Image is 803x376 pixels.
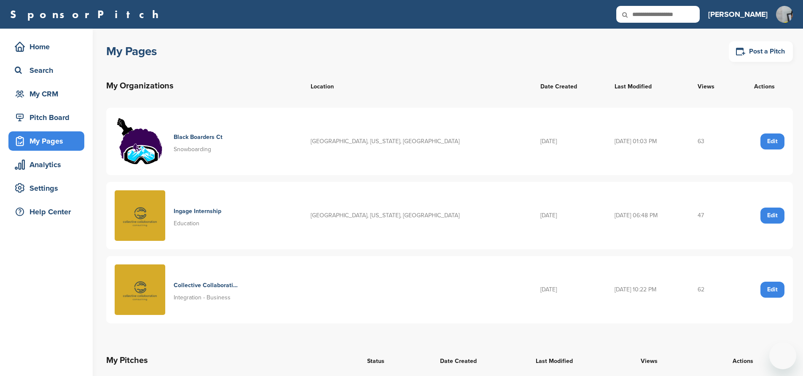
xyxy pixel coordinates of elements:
[729,41,793,62] a: Post a Pitch
[106,345,359,376] th: My Pitches
[689,182,736,249] td: 47
[532,108,606,175] td: [DATE]
[174,146,211,153] span: Snowboarding
[769,342,796,369] iframe: Button to launch messaging window
[736,71,793,101] th: Actions
[8,131,84,151] a: My Pages
[760,208,784,224] a: Edit
[115,264,294,315] a: Untitled design Collective Collaboration Consulting Integration - Business
[115,190,165,241] img: Untitled design
[174,207,221,216] h4: Ingage Internship
[8,179,84,198] a: Settings
[8,108,84,127] a: Pitch Board
[13,157,84,172] div: Analytics
[302,182,532,249] td: [GEOGRAPHIC_DATA], [US_STATE], [GEOGRAPHIC_DATA]
[115,264,165,315] img: Untitled design
[13,204,84,219] div: Help Center
[10,9,164,20] a: SponsorPitch
[708,8,768,20] h3: [PERSON_NAME]
[8,61,84,80] a: Search
[302,108,532,175] td: [GEOGRAPHIC_DATA], [US_STATE], [GEOGRAPHIC_DATA]
[174,133,223,142] h4: Black Boarders Ct
[13,110,84,125] div: Pitch Board
[174,220,199,227] span: Education
[432,345,527,376] th: Date Created
[13,86,84,101] div: My CRM
[606,108,689,175] td: [DATE] 01:03 PM
[689,71,736,101] th: Views
[174,294,231,301] span: Integration - Business
[106,71,302,101] th: My Organizations
[693,345,793,376] th: Actions
[689,108,736,175] td: 63
[174,281,239,290] h4: Collective Collaboration Consulting
[8,37,84,56] a: Home
[8,202,84,221] a: Help Center
[13,63,84,78] div: Search
[532,256,606,323] td: [DATE]
[689,256,736,323] td: 62
[302,71,532,101] th: Location
[527,345,632,376] th: Last Modified
[760,282,784,298] a: Edit
[606,256,689,323] td: [DATE] 10:22 PM
[606,182,689,249] td: [DATE] 06:48 PM
[8,155,84,174] a: Analytics
[708,5,768,24] a: [PERSON_NAME]
[606,71,689,101] th: Last Modified
[359,345,432,376] th: Status
[106,44,157,59] h1: My Pages
[532,71,606,101] th: Date Created
[115,116,294,167] a: Bbct logo1 02 02 Black Boarders Ct Snowboarding
[760,133,784,149] a: Edit
[115,116,165,167] img: Bbct logo1 02 02
[532,182,606,249] td: [DATE]
[632,345,693,376] th: Views
[13,39,84,54] div: Home
[13,133,84,149] div: My Pages
[115,190,294,241] a: Untitled design Ingage Internship Education
[13,181,84,196] div: Settings
[8,84,84,104] a: My CRM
